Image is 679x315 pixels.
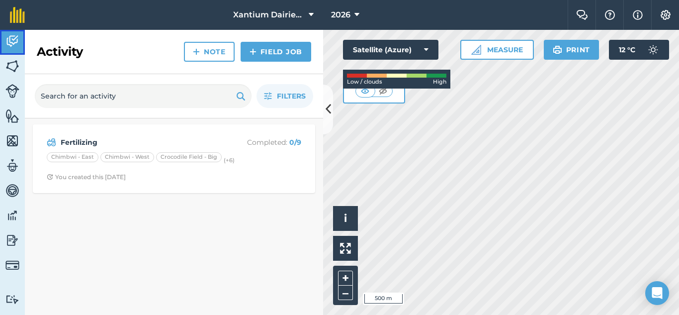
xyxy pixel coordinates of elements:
[338,271,353,286] button: +
[5,59,19,74] img: svg+xml;base64,PHN2ZyB4bWxucz0iaHR0cDovL3d3dy53My5vcmcvMjAwMC9zdmciIHdpZHRoPSI1NiIgaGVpZ2h0PSI2MC...
[5,108,19,123] img: svg+xml;base64,PHN2ZyB4bWxucz0iaHR0cDovL3d3dy53My5vcmcvMjAwMC9zdmciIHdpZHRoPSI1NiIgaGVpZ2h0PSI2MC...
[156,152,222,162] div: Crocodile Field - Big
[576,10,588,20] img: Two speech bubbles overlapping with the left bubble in the forefront
[233,9,305,21] span: Xantium Dairies [GEOGRAPHIC_DATA]
[340,243,351,254] img: Four arrows, one pointing top left, one top right, one bottom right and the last bottom left
[47,136,56,148] img: svg+xml;base64,PD94bWwgdmVyc2lvbj0iMS4wIiBlbmNvZGluZz0idXRmLTgiPz4KPCEtLSBHZW5lcmF0b3I6IEFkb2JlIE...
[343,40,438,60] button: Satellite (Azure)
[645,281,669,305] div: Open Intercom Messenger
[604,10,616,20] img: A question mark icon
[5,183,19,198] img: svg+xml;base64,PD94bWwgdmVyc2lvbj0iMS4wIiBlbmNvZGluZz0idXRmLTgiPz4KPCEtLSBHZW5lcmF0b3I6IEFkb2JlIE...
[544,40,599,60] button: Print
[236,90,246,102] img: svg+xml;base64,PHN2ZyB4bWxucz0iaHR0cDovL3d3dy53My5vcmcvMjAwMC9zdmciIHdpZHRoPSIxOSIgaGVpZ2h0PSIyNC...
[5,295,19,304] img: svg+xml;base64,PD94bWwgdmVyc2lvbj0iMS4wIiBlbmNvZGluZz0idXRmLTgiPz4KPCEtLSBHZW5lcmF0b3I6IEFkb2JlIE...
[660,10,672,20] img: A cog icon
[460,40,534,60] button: Measure
[5,233,19,248] img: svg+xml;base64,PD94bWwgdmVyc2lvbj0iMS4wIiBlbmNvZGluZz0idXRmLTgiPz4KPCEtLSBHZW5lcmF0b3I6IEFkb2JlIE...
[47,174,53,180] img: Clock with arrow pointing clockwise
[331,9,350,21] span: 2026
[47,173,126,181] div: You created this [DATE]
[5,258,19,272] img: svg+xml;base64,PD94bWwgdmVyc2lvbj0iMS4wIiBlbmNvZGluZz0idXRmLTgiPz4KPCEtLSBHZW5lcmF0b3I6IEFkb2JlIE...
[5,158,19,173] img: svg+xml;base64,PD94bWwgdmVyc2lvbj0iMS4wIiBlbmNvZGluZz0idXRmLTgiPz4KPCEtLSBHZW5lcmF0b3I6IEFkb2JlIE...
[5,34,19,49] img: svg+xml;base64,PD94bWwgdmVyc2lvbj0iMS4wIiBlbmNvZGluZz0idXRmLTgiPz4KPCEtLSBHZW5lcmF0b3I6IEFkb2JlIE...
[10,7,25,23] img: fieldmargin Logo
[47,152,98,162] div: Chimbwi - East
[609,40,669,60] button: 12 °C
[359,86,371,96] img: svg+xml;base64,PHN2ZyB4bWxucz0iaHR0cDovL3d3dy53My5vcmcvMjAwMC9zdmciIHdpZHRoPSI1MCIgaGVpZ2h0PSI0MC...
[39,130,309,187] a: FertilizingCompleted: 0/9Chimbwi - EastChimbwi - WestCrocodile Field - Big(+6)Clock with arrow po...
[433,78,446,87] span: High
[347,78,382,87] span: Low / clouds
[250,46,256,58] img: svg+xml;base64,PHN2ZyB4bWxucz0iaHR0cDovL3d3dy53My5vcmcvMjAwMC9zdmciIHdpZHRoPSIxNCIgaGVpZ2h0PSIyNC...
[377,86,389,96] img: svg+xml;base64,PHN2ZyB4bWxucz0iaHR0cDovL3d3dy53My5vcmcvMjAwMC9zdmciIHdpZHRoPSI1MCIgaGVpZ2h0PSI0MC...
[344,212,347,224] span: i
[222,137,301,148] p: Completed :
[338,286,353,300] button: –
[619,40,635,60] span: 12 ° C
[553,44,562,56] img: svg+xml;base64,PHN2ZyB4bWxucz0iaHR0cDovL3d3dy53My5vcmcvMjAwMC9zdmciIHdpZHRoPSIxOSIgaGVpZ2h0PSIyNC...
[643,40,663,60] img: svg+xml;base64,PD94bWwgdmVyc2lvbj0iMS4wIiBlbmNvZGluZz0idXRmLTgiPz4KPCEtLSBHZW5lcmF0b3I6IEFkb2JlIE...
[61,137,218,148] strong: Fertilizing
[5,133,19,148] img: svg+xml;base64,PHN2ZyB4bWxucz0iaHR0cDovL3d3dy53My5vcmcvMjAwMC9zdmciIHdpZHRoPSI1NiIgaGVpZ2h0PSI2MC...
[193,46,200,58] img: svg+xml;base64,PHN2ZyB4bWxucz0iaHR0cDovL3d3dy53My5vcmcvMjAwMC9zdmciIHdpZHRoPSIxNCIgaGVpZ2h0PSIyNC...
[37,44,83,60] h2: Activity
[184,42,235,62] a: Note
[277,91,306,102] span: Filters
[35,84,252,108] input: Search for an activity
[471,45,481,55] img: Ruler icon
[241,42,311,62] a: Field Job
[5,84,19,98] img: svg+xml;base64,PD94bWwgdmVyc2lvbj0iMS4wIiBlbmNvZGluZz0idXRmLTgiPz4KPCEtLSBHZW5lcmF0b3I6IEFkb2JlIE...
[5,208,19,223] img: svg+xml;base64,PD94bWwgdmVyc2lvbj0iMS4wIiBlbmNvZGluZz0idXRmLTgiPz4KPCEtLSBHZW5lcmF0b3I6IEFkb2JlIE...
[289,138,301,147] strong: 0 / 9
[224,157,235,164] small: (+ 6 )
[256,84,313,108] button: Filters
[100,152,154,162] div: Chimbwi - West
[333,206,358,231] button: i
[633,9,643,21] img: svg+xml;base64,PHN2ZyB4bWxucz0iaHR0cDovL3d3dy53My5vcmcvMjAwMC9zdmciIHdpZHRoPSIxNyIgaGVpZ2h0PSIxNy...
